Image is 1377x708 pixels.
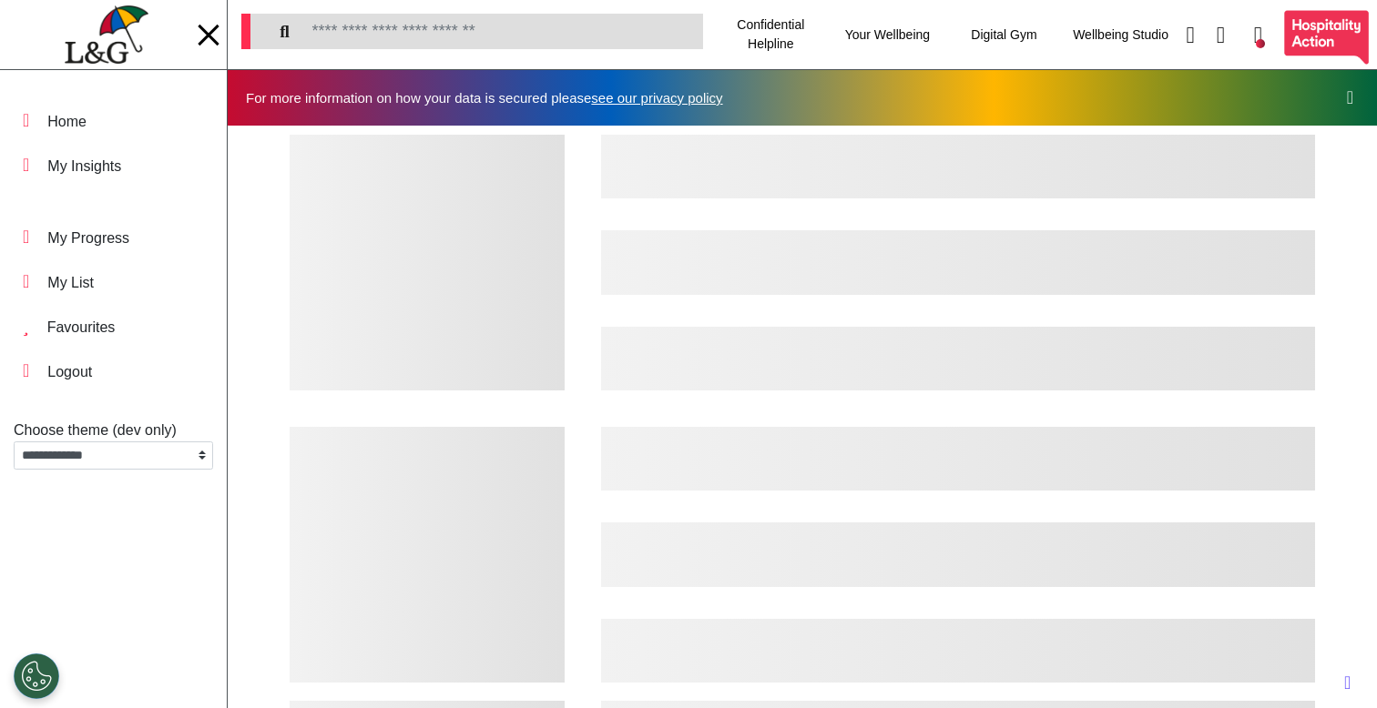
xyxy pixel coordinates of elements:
[47,156,121,177] div: My Insights
[712,9,829,60] div: Confidential Helpline
[47,111,87,133] div: Home
[246,91,741,105] div: For more information on how your data is secured please
[47,317,116,339] div: Favourites
[829,9,945,60] div: Your Wellbeing
[47,228,129,249] div: My Progress
[1063,9,1179,60] div: Wellbeing Studio
[65,5,148,65] img: company logo
[14,420,213,441] div: Choose theme (dev only)
[945,9,1062,60] div: Digital Gym
[591,90,722,106] a: see our privacy policy
[47,361,92,383] div: Logout
[14,653,59,699] button: Open Preferences
[47,272,94,294] div: My List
